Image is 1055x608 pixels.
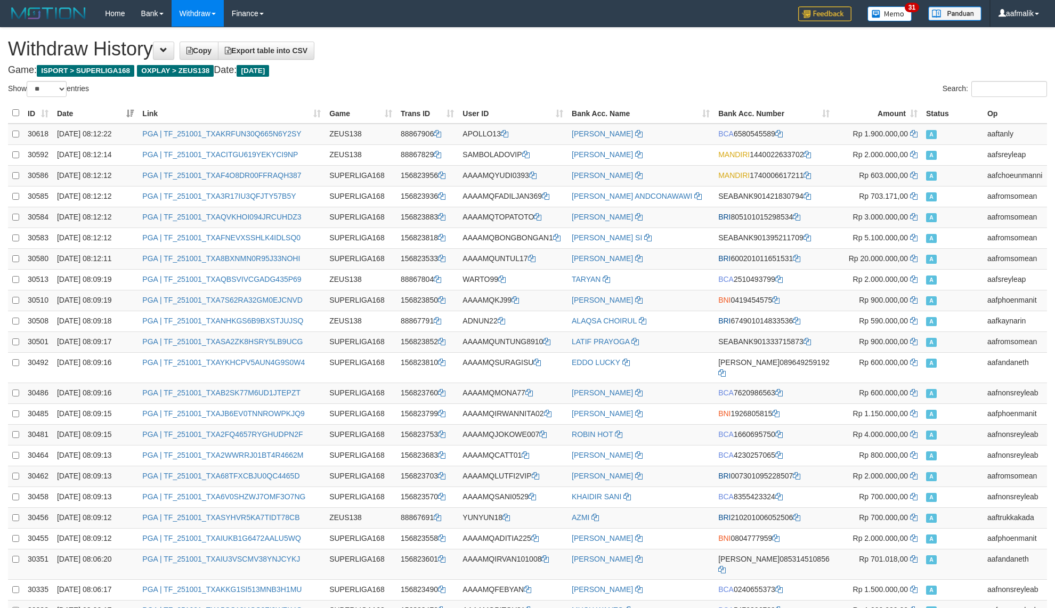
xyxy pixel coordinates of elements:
td: 156823956 [396,165,458,186]
td: 156823760 [396,383,458,403]
td: 156823490 [396,579,458,600]
span: Approved - Marked by aafandaneth [926,555,937,564]
td: WARTO99 [458,269,567,290]
td: 156823883 [396,207,458,228]
a: [PERSON_NAME] [572,555,633,563]
a: [PERSON_NAME] [572,254,633,263]
td: aafnonsreyleab [983,579,1047,600]
td: AAAAMQYUDI0393 [458,165,567,186]
a: PGA | TF_251001_TXAIU3VSCMV38YNJCYKJ [142,555,300,563]
th: Bank Acc. Number: activate to sort column ascending [714,103,834,124]
span: Rp 4.000.000,00 [853,430,908,439]
td: 156823570 [396,487,458,507]
a: [PERSON_NAME] [572,472,633,480]
td: 30492 [23,352,53,383]
a: [PERSON_NAME] [572,129,633,138]
td: AAAAMQBONGBONGAN1 [458,228,567,248]
img: MOTION_logo.png [8,5,89,21]
td: SUPERLIGA168 [325,248,396,269]
td: 30618 [23,124,53,145]
td: 901395211709 [714,228,834,248]
td: 0240655373 [714,579,834,600]
td: [DATE] 08:09:19 [53,269,138,290]
td: 901333715873 [714,331,834,352]
span: Copy [186,46,212,55]
td: 4230257065 [714,445,834,466]
span: [PERSON_NAME] [718,555,780,563]
td: 674901014833536 [714,311,834,331]
td: [DATE] 08:12:12 [53,228,138,248]
span: Rp 800.000,00 [859,451,908,459]
a: EDDO LUCKY [572,358,620,367]
td: [DATE] 08:12:22 [53,124,138,145]
span: BRI [718,213,731,221]
td: SUPERLIGA168 [325,207,396,228]
td: aafsreyleap [983,144,1047,165]
span: Approved - Marked by aafromsomean [926,234,937,243]
td: 30501 [23,331,53,352]
td: 156823936 [396,186,458,207]
td: 600201011651531 [714,248,834,269]
td: aafandaneth [983,352,1047,383]
a: PGA | TF_251001_TXAKKG1SI513MNB3H1MU [142,585,302,594]
span: Approved - Marked by aafsreyleap [926,275,937,285]
span: Approved - Marked by aafnonsreyleab [926,389,937,398]
td: AAAAMQLUTFI2VIP [458,466,567,487]
td: 1440022633702 [714,144,834,165]
span: Export table into CSV [225,46,307,55]
td: 156823601 [396,549,458,579]
td: SUPERLIGA168 [325,579,396,600]
td: ZEUS138 [325,507,396,528]
label: Show entries [8,81,89,97]
a: KHAIDIR SANI [572,492,621,501]
td: aafromsomean [983,186,1047,207]
td: 30586 [23,165,53,186]
td: 156823799 [396,403,458,424]
span: Rp 700.000,00 [859,492,908,501]
a: PGA | TF_251001_TXA3R17IU3QFJTY57B5Y [142,192,296,200]
span: Approved - Marked by aafromsomean [926,192,937,201]
a: [PERSON_NAME] [572,451,633,459]
td: aafnonsreyleab [983,487,1047,507]
span: BRI [718,254,731,263]
td: 0804777959 [714,528,834,549]
td: YUNYUN18 [458,507,567,528]
td: AAAAMQUNTUNG8910 [458,331,567,352]
span: [PERSON_NAME] [718,358,780,367]
td: 901421830794 [714,186,834,207]
span: BNI [718,296,731,304]
a: AZMI [572,513,589,522]
td: AAAAMQJOKOWE007 [458,424,567,445]
span: Approved - Marked by aafsreyleap [926,151,937,160]
a: [PERSON_NAME] [572,388,633,397]
span: Approved - Marked by aafromsomean [926,472,937,481]
span: Rp 600.000,00 [859,358,908,367]
td: aafchoeunmanni [983,165,1047,186]
a: PGA | TF_251001_TXAB2SK77M6UD1JTEPZT [142,388,301,397]
td: aafromsomean [983,466,1047,487]
td: [DATE] 08:09:13 [53,445,138,466]
input: Search: [971,81,1047,97]
td: [DATE] 08:12:11 [53,248,138,269]
span: Rp 20.000.000,00 [849,254,908,263]
span: SEABANK [718,233,753,242]
td: 6580545589 [714,124,834,145]
td: aafphoenmanit [983,528,1047,549]
td: 30335 [23,579,53,600]
a: PGA | TF_251001_TXAFNEVXSSHLK4IDLSQ0 [142,233,301,242]
td: 30592 [23,144,53,165]
label: Search: [943,81,1047,97]
span: Rp 700.000,00 [859,513,908,522]
td: ZEUS138 [325,124,396,145]
td: aafkaynarin [983,311,1047,331]
a: [PERSON_NAME] [572,296,633,304]
span: Rp 1.900.000,00 [853,129,908,138]
span: Approved - Marked by aafnonsreyleab [926,431,937,440]
td: 30510 [23,290,53,311]
td: 30580 [23,248,53,269]
td: SUPERLIGA168 [325,165,396,186]
td: aaftrukkakada [983,507,1047,528]
td: 1740006617211 [714,165,834,186]
td: SUPERLIGA168 [325,290,396,311]
a: PGA | TF_251001_TXASA2ZK8HSRY5LB9UCG [142,337,303,346]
